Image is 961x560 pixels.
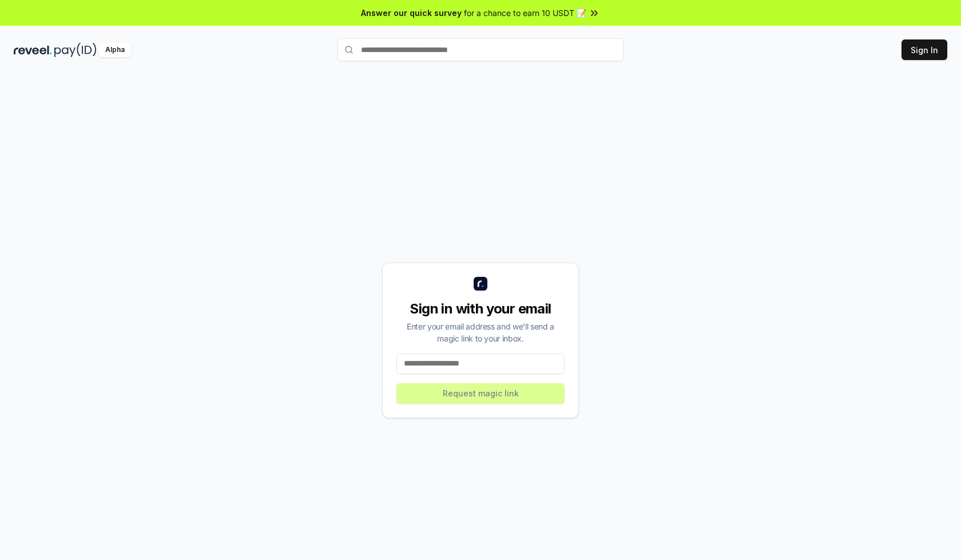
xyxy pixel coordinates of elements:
[99,43,131,57] div: Alpha
[14,43,52,57] img: reveel_dark
[54,43,97,57] img: pay_id
[464,7,586,19] span: for a chance to earn 10 USDT 📝
[902,39,947,60] button: Sign In
[474,277,487,291] img: logo_small
[396,300,565,318] div: Sign in with your email
[361,7,462,19] span: Answer our quick survey
[396,320,565,344] div: Enter your email address and we’ll send a magic link to your inbox.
